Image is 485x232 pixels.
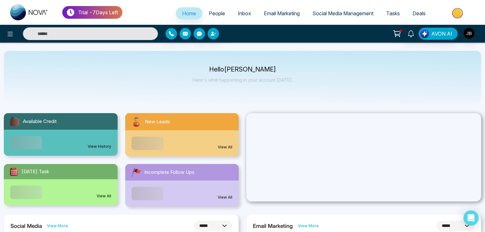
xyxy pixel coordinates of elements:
[380,7,406,19] a: Tasks
[88,144,111,149] a: View History
[420,29,429,38] img: Lead Flow
[238,10,251,17] span: Inbox
[176,7,202,19] a: Home
[464,28,475,39] img: User Avatar
[386,10,400,17] span: Tasks
[145,118,170,126] span: New Leads
[435,6,481,20] img: Market-place.gif
[406,7,432,19] a: Deals
[231,7,257,19] a: Inbox
[306,7,380,19] a: Social Media Management
[10,223,42,229] h2: Social Media
[121,113,243,156] a: New LeadsView All
[218,144,232,150] a: View All
[193,67,293,72] p: Hello [PERSON_NAME]
[78,9,118,16] p: Trial - 7 Days Left
[312,10,373,17] span: Social Media Management
[9,116,20,127] img: availableCredit.svg
[463,210,479,226] div: Open Intercom Messenger
[419,28,458,40] button: AVON AI
[144,169,195,176] span: Incomplete Follow Ups
[298,223,319,229] a: View More
[47,223,68,229] a: View More
[22,168,49,175] span: [DATE] Task
[253,223,293,229] h2: Email Marketing
[97,193,111,199] a: View All
[257,7,306,19] a: Email Marketing
[121,164,243,207] a: Incomplete Follow UpsView All
[209,10,225,17] span: People
[23,118,57,125] span: Available Credit
[182,10,196,17] span: Home
[130,167,142,178] img: followUps.svg
[202,7,231,19] a: People
[193,77,293,83] p: Here's what happening in your account [DATE].
[431,30,452,38] span: AVON AI
[9,167,19,177] img: todayTask.svg
[413,10,426,17] span: Deals
[130,116,142,128] img: newLeads.svg
[218,194,232,200] a: View All
[10,4,48,20] img: Nova CRM Logo
[264,10,300,17] span: Email Marketing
